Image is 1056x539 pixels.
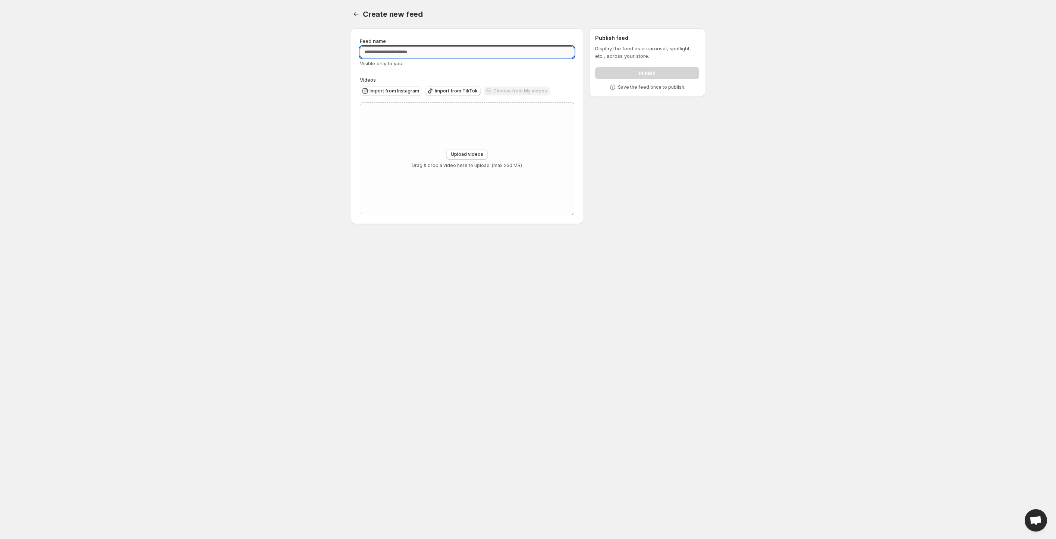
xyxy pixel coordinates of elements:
[618,84,685,90] p: Save the feed once to publish.
[446,149,488,160] button: Upload videos
[412,163,522,168] p: Drag & drop a video here to upload. (max 250 MB)
[425,86,481,95] button: Import from TikTok
[370,88,419,94] span: Import from Instagram
[360,60,403,66] span: Visible only to you.
[451,151,483,157] span: Upload videos
[435,88,478,94] span: Import from TikTok
[595,34,699,42] h2: Publish feed
[363,10,423,19] span: Create new feed
[1025,509,1047,532] div: Open chat
[360,86,422,95] button: Import from Instagram
[351,9,361,19] button: Settings
[360,77,376,83] span: Videos
[595,45,699,60] p: Display the feed as a carousel, spotlight, etc., across your store.
[360,38,386,44] span: Feed name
